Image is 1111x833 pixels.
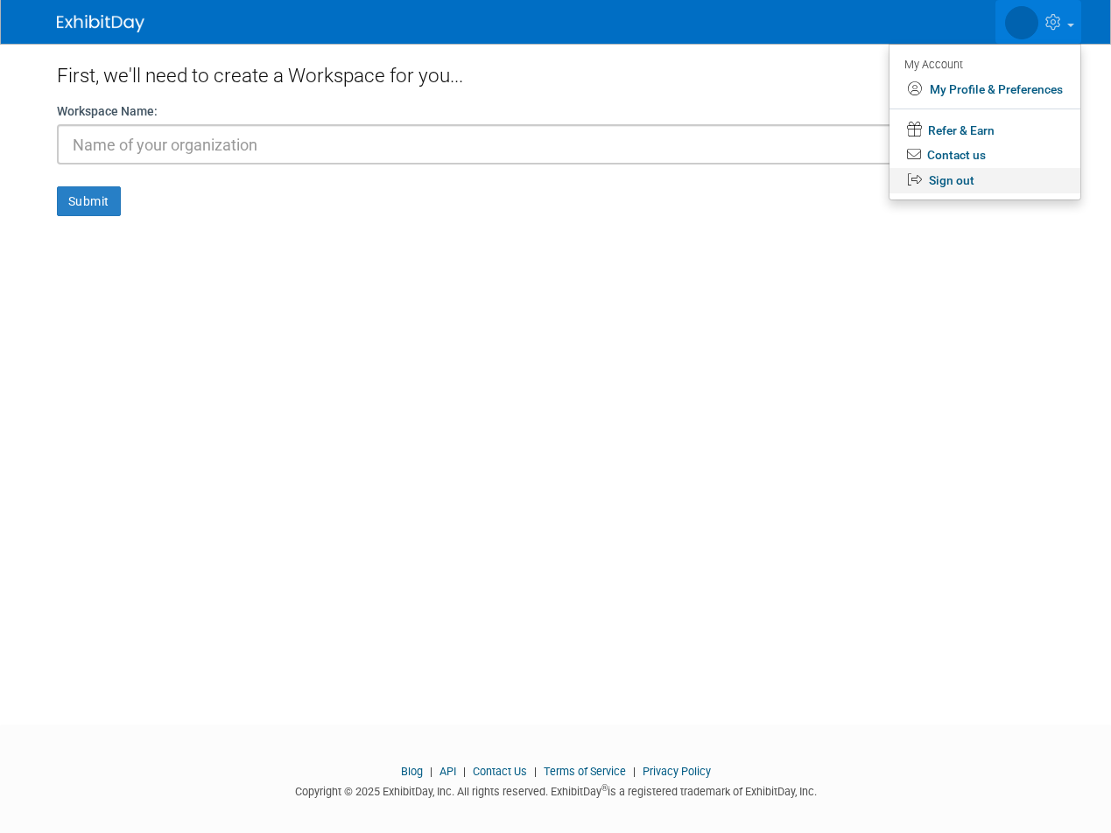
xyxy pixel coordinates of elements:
[544,765,626,778] a: Terms of Service
[890,168,1080,193] a: Sign out
[530,765,541,778] span: |
[890,116,1080,143] a: Refer & Earn
[439,765,456,778] a: API
[601,783,608,793] sup: ®
[57,186,121,216] button: Submit
[459,765,470,778] span: |
[57,15,144,32] img: ExhibitDay
[643,765,711,778] a: Privacy Policy
[57,124,1055,164] input: Name of your organization
[629,765,640,778] span: |
[57,102,158,120] label: Workspace Name:
[401,765,423,778] a: Blog
[890,143,1080,168] a: Contact us
[425,765,437,778] span: |
[890,77,1080,102] a: My Profile & Preferences
[57,44,1055,102] div: First, we'll need to create a Workspace for you...
[904,53,1063,74] div: My Account
[473,765,527,778] a: Contact Us
[1005,6,1038,39] img: Jake Stokes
